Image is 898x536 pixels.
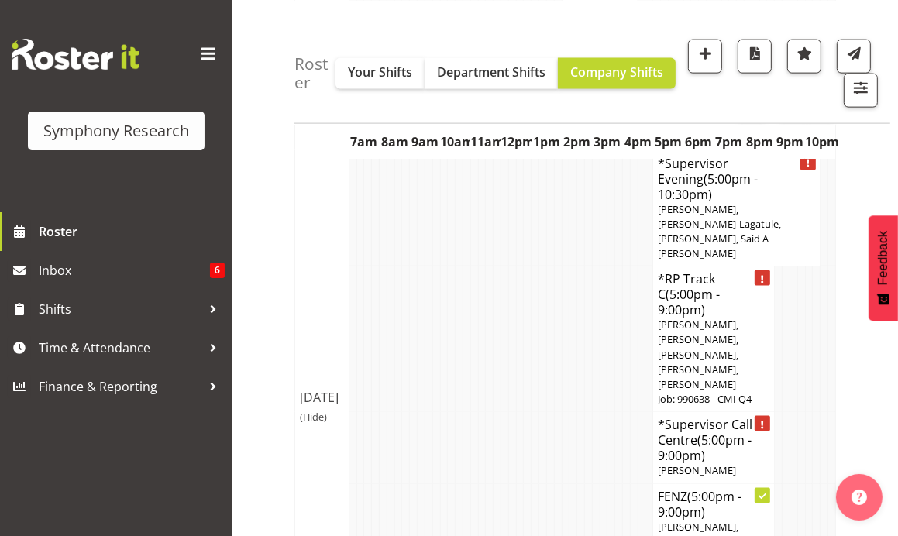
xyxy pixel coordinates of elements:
th: 10pm [805,124,835,160]
button: Your Shifts [335,57,425,88]
th: 11am [470,124,501,160]
th: 7pm [714,124,744,160]
span: Inbox [39,259,210,282]
span: Your Shifts [348,63,412,80]
img: Rosterit website logo [12,39,139,70]
button: Feedback - Show survey [869,215,898,321]
th: 10am [440,124,470,160]
span: (5:00pm - 9:00pm) [658,488,741,521]
span: [PERSON_NAME], [PERSON_NAME], [PERSON_NAME], [PERSON_NAME], [PERSON_NAME] [658,318,738,391]
h4: *RP Track C [658,271,769,318]
span: 6 [210,263,225,278]
h4: FENZ [658,489,769,520]
th: 12pm [501,124,532,160]
h4: *Supervisor Evening [658,156,815,202]
span: [PERSON_NAME] [658,463,736,477]
span: Time & Attendance [39,336,201,359]
button: Department Shifts [425,57,558,88]
button: Highlight an important date within the roster. [787,39,821,73]
span: Company Shifts [570,63,663,80]
button: Download a PDF of the roster according to the set date range. [738,39,772,73]
button: Filter Shifts [844,73,878,107]
span: (5:00pm - 9:00pm) [658,286,720,318]
span: (5:00pm - 9:00pm) [658,431,752,464]
span: Feedback [876,231,890,285]
th: 4pm [623,124,653,160]
span: Finance & Reporting [39,375,201,398]
th: 8pm [745,124,775,160]
p: Job: 990638 - CMI Q4 [658,392,769,407]
span: (Hide) [300,410,327,424]
span: Department Shifts [437,63,545,80]
th: 9am [410,124,440,160]
button: Company Shifts [558,57,676,88]
th: 7am [349,124,379,160]
th: 1pm [532,124,562,160]
button: Add a new shift [688,39,722,73]
th: 6pm [683,124,714,160]
th: 5pm [653,124,683,160]
span: (5:00pm - 10:30pm) [658,170,758,203]
img: help-xxl-2.png [852,490,867,505]
span: Roster [39,220,225,243]
span: Shifts [39,297,201,321]
th: 3pm [592,124,622,160]
th: 8am [380,124,410,160]
th: 9pm [775,124,805,160]
th: 2pm [562,124,592,160]
h4: *Supervisor Call Centre [658,417,769,463]
h4: Roster [294,55,335,91]
button: Send a list of all shifts for the selected filtered period to all rostered employees. [837,39,871,73]
span: [PERSON_NAME], [PERSON_NAME]-Lagatule, [PERSON_NAME], Said A [PERSON_NAME] [658,202,781,261]
div: Symphony Research [43,119,189,143]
